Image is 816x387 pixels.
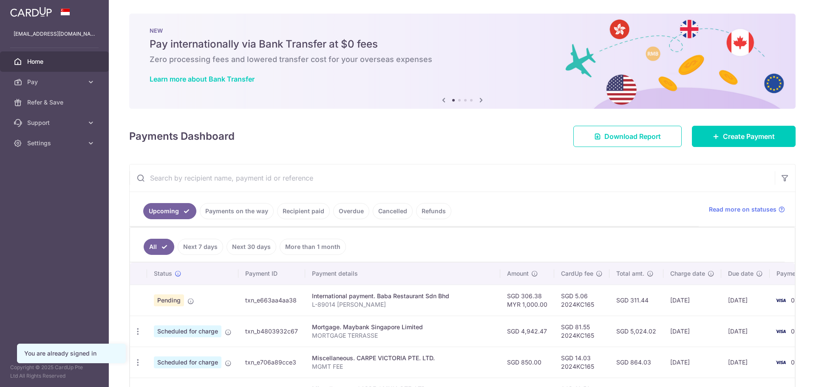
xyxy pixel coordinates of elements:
img: Bank Card [772,295,789,305]
span: Refer & Save [27,98,83,107]
span: Download Report [604,131,661,141]
th: Payment details [305,263,500,285]
td: SGD 4,942.47 [500,316,554,347]
div: You are already signed in [24,349,119,358]
p: L-89014 [PERSON_NAME] [312,300,493,309]
span: Support [27,119,83,127]
img: Bank Card [772,357,789,367]
span: 0298 [791,328,806,335]
td: [DATE] [663,316,721,347]
span: Due date [728,269,754,278]
td: SGD 81.55 2024KC165 [554,316,609,347]
a: All [144,239,174,255]
td: SGD 306.38 MYR 1,000.00 [500,285,554,316]
p: [EMAIL_ADDRESS][DOMAIN_NAME] [14,30,95,38]
td: SGD 850.00 [500,347,554,378]
div: International payment. Baba Restaurant Sdn Bhd [312,292,493,300]
span: Home [27,57,83,66]
div: Miscellaneous. CARPE VICTORIA PTE. LTD. [312,354,493,362]
p: MORTGAGE TERRASSE [312,331,493,340]
td: SGD 14.03 2024KC165 [554,347,609,378]
span: Status [154,269,172,278]
td: [DATE] [721,347,770,378]
img: Bank Card [772,326,789,336]
a: Read more on statuses [709,205,785,214]
a: Create Payment [692,126,796,147]
a: Next 30 days [227,239,276,255]
span: Amount [507,269,529,278]
p: NEW [150,27,775,34]
a: Recipient paid [277,203,330,219]
span: CardUp fee [561,269,593,278]
span: Total amt. [616,269,644,278]
span: Pay [27,78,83,86]
span: Scheduled for charge [154,356,221,368]
td: txn_e706a89cce3 [238,347,305,378]
td: [DATE] [721,316,770,347]
span: Scheduled for charge [154,325,221,337]
h5: Pay internationally via Bank Transfer at $0 fees [150,37,775,51]
a: Refunds [416,203,451,219]
th: Payment ID [238,263,305,285]
a: Upcoming [143,203,196,219]
span: 0298 [791,359,806,366]
iframe: Opens a widget where you can find more information [762,362,807,383]
span: Pending [154,294,184,306]
span: Charge date [670,269,705,278]
h6: Zero processing fees and lowered transfer cost for your overseas expenses [150,54,775,65]
p: MGMT FEE [312,362,493,371]
a: Next 7 days [178,239,223,255]
a: More than 1 month [280,239,346,255]
td: [DATE] [721,285,770,316]
span: Read more on statuses [709,205,776,214]
td: txn_b4803932c67 [238,316,305,347]
td: SGD 5,024.02 [609,316,663,347]
span: 0298 [791,297,806,304]
td: SGD 864.03 [609,347,663,378]
span: Create Payment [723,131,775,141]
div: Mortgage. Maybank Singapore Limited [312,323,493,331]
img: Bank transfer banner [129,14,796,109]
a: Download Report [573,126,682,147]
td: txn_e663aa4aa38 [238,285,305,316]
img: CardUp [10,7,52,17]
h4: Payments Dashboard [129,129,235,144]
td: SGD 5.06 2024KC165 [554,285,609,316]
input: Search by recipient name, payment id or reference [130,164,775,192]
span: Settings [27,139,83,147]
td: [DATE] [663,285,721,316]
a: Payments on the way [200,203,274,219]
td: [DATE] [663,347,721,378]
a: Learn more about Bank Transfer [150,75,255,83]
a: Overdue [333,203,369,219]
td: SGD 311.44 [609,285,663,316]
a: Cancelled [373,203,413,219]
